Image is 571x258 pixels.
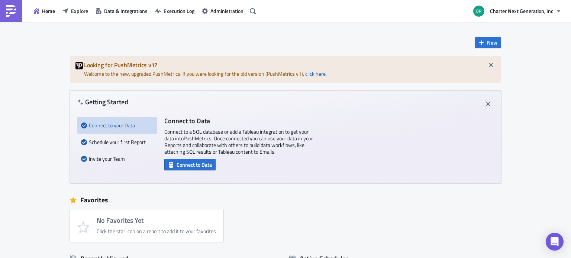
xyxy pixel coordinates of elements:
h4: Connect to Data [164,117,313,125]
span: New [487,39,497,46]
button: Execution Log [151,5,198,17]
button: Explore [59,5,92,17]
button: New [475,37,501,48]
button: Connect to Data [164,159,216,170]
a: Connect to Data [164,160,216,168]
span: Connect to Data [177,161,212,169]
span: Data & Integrations [104,7,148,15]
img: Avatar [472,5,485,17]
div: Click the star icon on a report to add it to your favorites [97,228,216,235]
span: Charter Next Generation, Inc [490,7,553,15]
button: Administration [198,5,247,17]
p: Connect to a SQL database or add a Tableau integration to get your data into PushMetrics . Once c... [164,128,313,155]
span: Home [42,7,55,15]
div: Connect to your Data [81,117,153,134]
button: Data & Integrations [92,5,151,17]
button: Charter Next Generation, Inc [469,3,565,19]
button: Home [30,5,59,17]
div: Invite your Team [81,150,153,167]
span: Administration [210,7,243,15]
img: PushMetrics [5,5,17,17]
div: Favorites [70,195,501,206]
div: Welcome to the new, upgraded PushMetrics. If you were looking for the old version (PushMetrics v1... [70,56,501,83]
a: click here [305,70,326,78]
span: Execution Log [164,7,194,15]
h4: No Favorites Yet [97,217,216,224]
h4: Getting Started [77,98,128,106]
div: Schedule your first Report [81,134,153,150]
div: Open Intercom Messenger [546,233,564,251]
h5: Looking for PushMetrics v1? [84,62,496,68]
span: Explore [71,7,88,15]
